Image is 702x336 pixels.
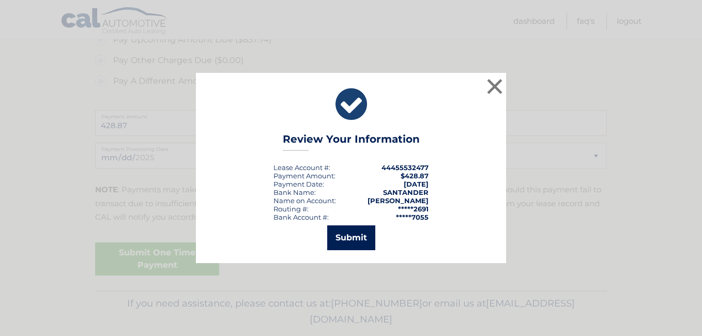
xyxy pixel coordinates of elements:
[273,196,336,205] div: Name on Account:
[273,213,329,221] div: Bank Account #:
[381,163,429,172] strong: 44455532477
[283,133,420,151] h3: Review Your Information
[273,205,309,213] div: Routing #:
[404,180,429,188] span: [DATE]
[273,180,324,188] div: :
[273,163,330,172] div: Lease Account #:
[273,188,316,196] div: Bank Name:
[484,76,505,97] button: ×
[368,196,429,205] strong: [PERSON_NAME]
[273,180,323,188] span: Payment Date
[273,172,335,180] div: Payment Amount:
[327,225,375,250] button: Submit
[383,188,429,196] strong: SANTANDER
[401,172,429,180] span: $428.87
